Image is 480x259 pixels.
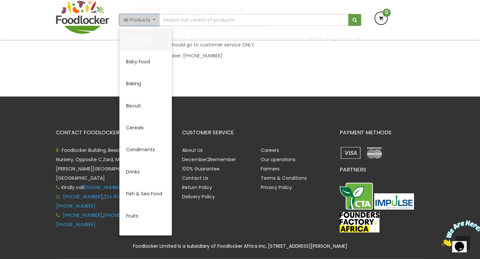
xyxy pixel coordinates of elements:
[119,51,172,73] a: Baby Food
[103,193,144,200] a: 234 814 364 2387
[182,147,203,154] a: About Us
[261,165,280,172] a: Farmers
[3,3,44,29] img: Chat attention grabber
[439,218,480,249] iframe: chat widget
[182,130,330,136] h3: CUSTOMER SERVICE
[182,165,220,172] a: 100% Guarantee
[56,130,172,136] h3: CONTACT FOODLOCKER
[56,184,159,191] span: Kindly call for call to order
[51,242,429,250] div: Foodlocker Limited is a subsidiary of Foodlocker Africa Inc, [STREET_ADDRESS][PERSON_NAME]
[182,193,215,200] a: Delivery Policy
[340,146,362,160] img: payment
[56,212,144,228] span: , ,
[119,139,172,161] a: Condiments
[119,161,172,183] a: Drinks
[374,193,414,210] img: Impulse
[119,117,172,139] a: Cereals
[84,184,123,191] a: [PHONE_NUMBER]
[119,14,160,26] button: All Products
[119,73,172,95] a: Baking
[63,212,102,219] a: [PHONE_NUMBER]
[56,147,159,181] span: Foodlocker Building, Beside Creative Minds Nursery, Opposite C.Zard, Magazine [PERSON_NAME][GEOGR...
[119,227,172,249] a: Kitchen Items
[261,184,292,191] a: Privacy Policy
[182,184,212,191] a: Return Policy
[103,212,143,219] a: [PHONE_NUMBER]
[261,175,307,181] a: Terms & Conditions
[261,147,279,154] a: Careers
[363,146,385,160] img: payment
[119,29,172,50] a: All Products
[119,95,172,117] a: Biscuit
[56,203,96,209] a: [PHONE_NUMBER]
[56,193,145,209] span: , ,
[56,221,96,228] a: [PHONE_NUMBER]
[382,9,391,17] span: 0
[340,212,379,232] img: FFA
[261,156,296,163] a: Our operations
[119,205,172,227] a: Fruits
[340,167,424,173] h3: PARTNERS
[159,14,348,26] input: Search our variety of products
[182,175,208,181] a: Contact Us
[142,34,361,48] p: Delivery personnel shall not wait for customers to check orders before they leave. All complaints...
[63,193,103,200] a: [PHONE_NUMBER]
[119,183,172,205] a: Fish & Sea Food
[340,130,424,136] h3: PAYMENT METHODS
[182,156,236,163] a: December2Remember
[3,3,5,8] span: 1
[340,183,373,210] img: CTA
[119,52,361,60] p: Customer Service Number: [PHONE_NUMBER]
